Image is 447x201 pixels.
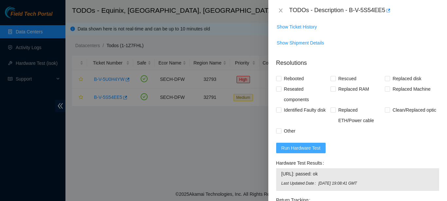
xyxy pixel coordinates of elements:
[289,5,439,16] div: TODOs - Description - B-V-5S54EE5
[276,143,326,153] button: Run Hardware Test
[390,105,439,115] span: Clean/Replaced optic
[281,170,434,177] span: [URL]: passed: ok
[281,73,307,84] span: Rebooted
[336,84,372,94] span: Replaced RAM
[276,8,285,14] button: Close
[281,180,318,187] span: Last Updated Date
[278,8,283,13] span: close
[281,84,331,105] span: Reseated components
[390,73,424,84] span: Replaced disk
[318,180,434,187] span: [DATE] 19:08:41 GMT
[281,126,298,136] span: Other
[276,158,327,168] label: Hardware Test Results
[336,73,359,84] span: Rescued
[276,53,439,67] p: Resolutions
[390,84,433,94] span: Replaced Machine
[277,38,325,48] button: Show Shipment Details
[277,22,317,32] button: Show Ticket History
[281,144,321,152] span: Run Hardware Test
[336,105,385,126] span: Replaced ETH/Power cable
[277,23,317,30] span: Show Ticket History
[281,105,329,115] span: Identified Faulty disk
[277,39,324,46] span: Show Shipment Details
